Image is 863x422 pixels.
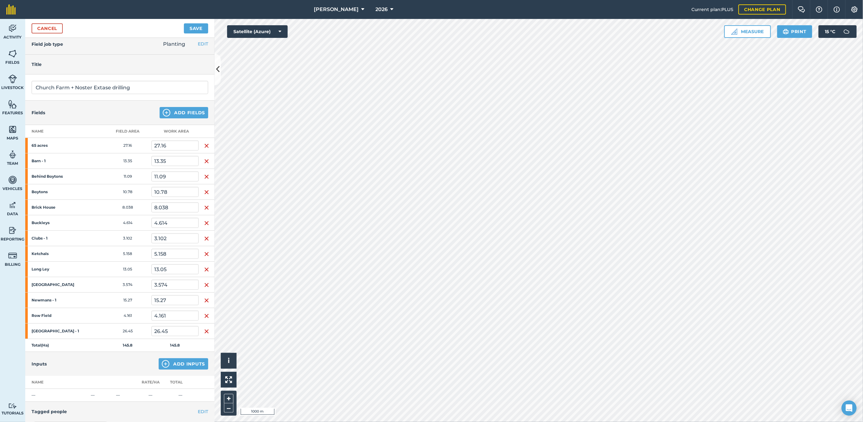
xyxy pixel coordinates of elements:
[32,189,81,194] strong: Boytons
[8,226,17,235] img: svg+xml;base64,PD94bWwgdmVyc2lvbj0iMS4wIiBlbmNvZGluZz0idXRmLTgiPz4KPCEtLSBHZW5lcmF0b3I6IEFkb2JlIE...
[204,204,209,211] img: svg+xml;base64,PHN2ZyB4bWxucz0iaHR0cDovL3d3dy53My5vcmcvMjAwMC9zdmciIHdpZHRoPSIxNiIgaGVpZ2h0PSIyNC...
[104,262,151,277] td: 13.05
[738,4,786,15] a: Change plan
[160,107,208,118] button: Add Fields
[32,174,81,179] strong: Behind Boytons
[204,188,209,196] img: svg+xml;base64,PHN2ZyB4bWxucz0iaHR0cDovL3d3dy53My5vcmcvMjAwMC9zdmciIHdpZHRoPSIxNiIgaGVpZ2h0PSIyNC...
[104,125,151,138] th: Field Area
[834,6,840,13] img: svg+xml;base64,PHN2ZyB4bWxucz0iaHR0cDovL3d3dy53My5vcmcvMjAwMC9zdmciIHdpZHRoPSIxNyIgaGVpZ2h0PSIxNy...
[204,142,209,150] img: svg+xml;base64,PHN2ZyB4bWxucz0iaHR0cDovL3d3dy53My5vcmcvMjAwMC9zdmciIHdpZHRoPSIxNiIgaGVpZ2h0PSIyNC...
[8,200,17,210] img: svg+xml;base64,PD94bWwgdmVyc2lvbj0iMS4wIiBlbmNvZGluZz0idXRmLTgiPz4KPCEtLSBHZW5lcmF0b3I6IEFkb2JlIE...
[8,251,17,260] img: svg+xml;base64,PD94bWwgdmVyc2lvbj0iMS4wIiBlbmNvZGluZz0idXRmLTgiPz4KPCEtLSBHZW5lcmF0b3I6IEFkb2JlIE...
[840,25,853,38] img: svg+xml;base64,PD94bWwgdmVyc2lvbj0iMS4wIiBlbmNvZGluZz0idXRmLTgiPz4KPCEtLSBHZW5lcmF0b3I6IEFkb2JlIE...
[123,343,133,348] strong: 145.8
[162,389,199,402] td: —
[8,175,17,185] img: svg+xml;base64,PD94bWwgdmVyc2lvbj0iMS4wIiBlbmNvZGluZz0idXRmLTgiPz4KPCEtLSBHZW5lcmF0b3I6IEFkb2JlIE...
[32,251,81,256] strong: Ketchals
[825,25,835,38] span: 15 ° C
[32,143,81,148] strong: 65 acres
[32,205,81,210] strong: Brick House
[376,6,388,13] span: 2026
[32,343,49,348] strong: Total ( Ha )
[691,6,733,13] span: Current plan : PLUS
[731,28,737,35] img: Ruler icon
[32,282,81,287] strong: [GEOGRAPHIC_DATA]
[204,173,209,181] img: svg+xml;base64,PHN2ZyB4bWxucz0iaHR0cDovL3d3dy53My5vcmcvMjAwMC9zdmciIHdpZHRoPSIxNiIgaGVpZ2h0PSIyNC...
[198,408,208,415] button: EDIT
[819,25,857,38] button: 15 °C
[32,329,81,334] strong: [GEOGRAPHIC_DATA] - 1
[32,158,81,163] strong: Barn - 1
[783,28,789,35] img: svg+xml;base64,PHN2ZyB4bWxucz0iaHR0cDovL3d3dy53My5vcmcvMjAwMC9zdmciIHdpZHRoPSIxOSIgaGVpZ2h0PSIyNC...
[314,6,359,13] span: [PERSON_NAME]
[104,324,151,339] td: 26.45
[139,389,162,402] td: —
[204,328,209,335] img: svg+xml;base64,PHN2ZyB4bWxucz0iaHR0cDovL3d3dy53My5vcmcvMjAwMC9zdmciIHdpZHRoPSIxNiIgaGVpZ2h0PSIyNC...
[88,389,114,402] td: —
[32,61,208,68] h4: Title
[32,220,81,225] strong: Buckleys
[184,23,208,33] button: Save
[104,277,151,293] td: 3.574
[32,360,47,367] h4: Inputs
[159,358,208,370] button: Add Inputs
[777,25,813,38] button: Print
[32,298,81,303] strong: Newmans - 1
[104,169,151,184] td: 11.09
[104,138,151,153] td: 27.16
[224,403,233,413] button: –
[104,231,151,246] td: 3.102
[104,293,151,308] td: 15.27
[104,200,151,215] td: 8.038
[8,150,17,159] img: svg+xml;base64,PD94bWwgdmVyc2lvbj0iMS4wIiBlbmNvZGluZz0idXRmLTgiPz4KPCEtLSBHZW5lcmF0b3I6IEFkb2JlIE...
[8,24,17,33] img: svg+xml;base64,PD94bWwgdmVyc2lvbj0iMS4wIiBlbmNvZGluZz0idXRmLTgiPz4KPCEtLSBHZW5lcmF0b3I6IEFkb2JlIE...
[162,376,199,389] th: Total
[114,389,139,402] td: —
[32,267,81,272] strong: Long Ley
[151,125,199,138] th: Work area
[104,308,151,324] td: 4.161
[198,40,208,47] button: EDIT
[204,250,209,258] img: svg+xml;base64,PHN2ZyB4bWxucz0iaHR0cDovL3d3dy53My5vcmcvMjAwMC9zdmciIHdpZHRoPSIxNiIgaGVpZ2h0PSIyNC...
[221,353,237,369] button: i
[163,109,170,116] img: svg+xml;base64,PHN2ZyB4bWxucz0iaHR0cDovL3d3dy53My5vcmcvMjAwMC9zdmciIHdpZHRoPSIxNCIgaGVpZ2h0PSIyNC...
[32,408,208,415] h4: Tagged people
[842,401,857,416] div: Open Intercom Messenger
[204,297,209,304] img: svg+xml;base64,PHN2ZyB4bWxucz0iaHR0cDovL3d3dy53My5vcmcvMjAwMC9zdmciIHdpZHRoPSIxNiIgaGVpZ2h0PSIyNC...
[8,49,17,58] img: svg+xml;base64,PHN2ZyB4bWxucz0iaHR0cDovL3d3dy53My5vcmcvMjAwMC9zdmciIHdpZHRoPSI1NiIgaGVpZ2h0PSI2MC...
[225,376,232,383] img: Four arrows, one pointing top left, one top right, one bottom right and the last bottom left
[25,376,88,389] th: Name
[25,125,104,138] th: Name
[204,235,209,242] img: svg+xml;base64,PHN2ZyB4bWxucz0iaHR0cDovL3d3dy53My5vcmcvMjAwMC9zdmciIHdpZHRoPSIxNiIgaGVpZ2h0PSIyNC...
[104,153,151,169] td: 13.35
[228,357,230,365] span: i
[8,74,17,84] img: svg+xml;base64,PD94bWwgdmVyc2lvbj0iMS4wIiBlbmNvZGluZz0idXRmLTgiPz4KPCEtLSBHZW5lcmF0b3I6IEFkb2JlIE...
[139,376,162,389] th: Rate/ Ha
[163,41,185,47] span: Planting
[8,99,17,109] img: svg+xml;base64,PHN2ZyB4bWxucz0iaHR0cDovL3d3dy53My5vcmcvMjAwMC9zdmciIHdpZHRoPSI1NiIgaGVpZ2h0PSI2MC...
[204,312,209,320] img: svg+xml;base64,PHN2ZyB4bWxucz0iaHR0cDovL3d3dy53My5vcmcvMjAwMC9zdmciIHdpZHRoPSIxNiIgaGVpZ2h0PSIyNC...
[851,6,858,13] img: A cog icon
[32,23,63,33] a: Cancel
[8,403,17,409] img: svg+xml;base64,PD94bWwgdmVyc2lvbj0iMS4wIiBlbmNvZGluZz0idXRmLTgiPz4KPCEtLSBHZW5lcmF0b3I6IEFkb2JlIE...
[224,394,233,403] button: +
[204,219,209,227] img: svg+xml;base64,PHN2ZyB4bWxucz0iaHR0cDovL3d3dy53My5vcmcvMjAwMC9zdmciIHdpZHRoPSIxNiIgaGVpZ2h0PSIyNC...
[204,281,209,289] img: svg+xml;base64,PHN2ZyB4bWxucz0iaHR0cDovL3d3dy53My5vcmcvMjAwMC9zdmciIHdpZHRoPSIxNiIgaGVpZ2h0PSIyNC...
[162,360,169,368] img: svg+xml;base64,PHN2ZyB4bWxucz0iaHR0cDovL3d3dy53My5vcmcvMjAwMC9zdmciIHdpZHRoPSIxNCIgaGVpZ2h0PSIyNC...
[204,266,209,273] img: svg+xml;base64,PHN2ZyB4bWxucz0iaHR0cDovL3d3dy53My5vcmcvMjAwMC9zdmciIHdpZHRoPSIxNiIgaGVpZ2h0PSIyNC...
[104,184,151,200] td: 10.78
[204,158,209,165] img: svg+xml;base64,PHN2ZyB4bWxucz0iaHR0cDovL3d3dy53My5vcmcvMjAwMC9zdmciIHdpZHRoPSIxNiIgaGVpZ2h0PSIyNC...
[798,6,805,13] img: Two speech bubbles overlapping with the left bubble in the forefront
[227,25,288,38] button: Satellite (Azure)
[32,236,81,241] strong: Clubs - 1
[25,389,88,402] td: —
[32,81,208,94] input: What needs doing?
[6,4,16,15] img: fieldmargin Logo
[815,6,823,13] img: A question mark icon
[724,25,771,38] button: Measure
[32,109,45,116] h4: Fields
[104,246,151,262] td: 5.158
[32,313,81,318] strong: Row Field
[104,215,151,231] td: 4.614
[8,125,17,134] img: svg+xml;base64,PHN2ZyB4bWxucz0iaHR0cDovL3d3dy53My5vcmcvMjAwMC9zdmciIHdpZHRoPSI1NiIgaGVpZ2h0PSI2MC...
